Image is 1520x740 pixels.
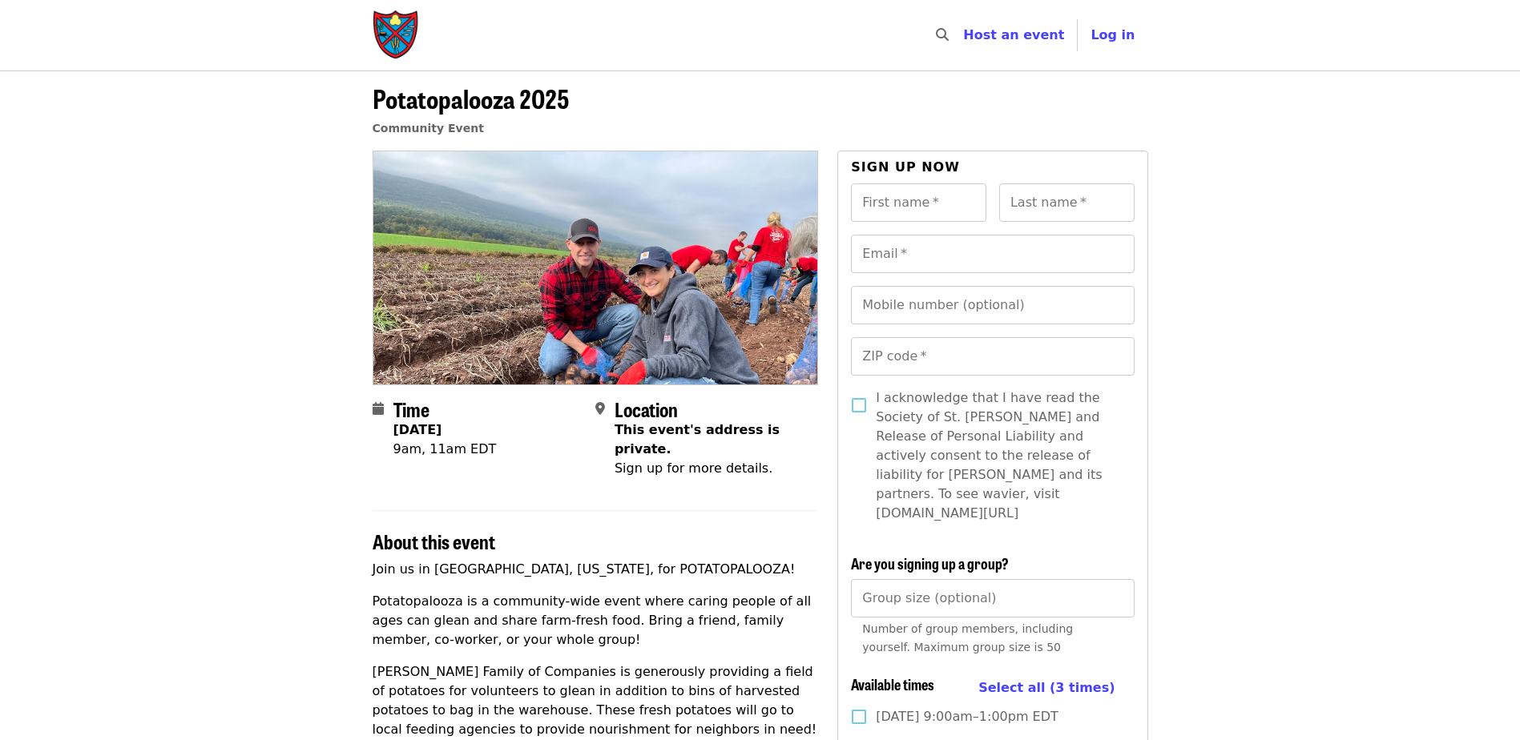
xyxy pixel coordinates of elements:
[958,16,971,54] input: Search
[373,122,484,135] a: Community Event
[862,622,1073,654] span: Number of group members, including yourself. Maximum group size is 50
[851,337,1134,376] input: ZIP code
[373,10,421,61] img: Society of St. Andrew - Home
[373,560,819,579] p: Join us in [GEOGRAPHIC_DATA], [US_STATE], for POTATOPALOOZA!
[851,183,986,222] input: First name
[615,395,678,423] span: Location
[1078,19,1147,51] button: Log in
[851,286,1134,324] input: Mobile number (optional)
[1091,27,1135,42] span: Log in
[393,422,442,437] strong: [DATE]
[851,235,1134,273] input: Email
[963,27,1064,42] a: Host an event
[393,440,497,459] div: 9am, 11am EDT
[393,395,429,423] span: Time
[373,592,819,650] p: Potatopalooza is a community-wide event where caring people of all ages can glean and share farm-...
[373,79,570,117] span: Potatopalooza 2025
[851,674,934,694] span: Available times
[851,579,1134,617] input: [object Object]
[373,401,384,416] i: calendar icon
[615,422,780,456] span: This event's address is private.
[373,662,819,739] p: [PERSON_NAME] Family of Companies is generously providing a field of potatoes for volunteers to g...
[876,707,1058,726] span: [DATE] 9:00am–1:00pm EDT
[999,183,1135,222] input: Last name
[373,527,495,555] span: About this event
[936,27,949,42] i: search icon
[595,401,605,416] i: map-marker-alt icon
[615,460,772,476] span: Sign up for more details.
[851,553,1009,573] span: Are you signing up a group?
[876,388,1121,523] span: I acknowledge that I have read the Society of St. [PERSON_NAME] and Release of Personal Liability...
[851,159,960,175] span: Sign up now
[373,151,818,384] img: Potatopalooza 2025 organized by Society of St. Andrew
[978,680,1115,695] span: Select all (3 times)
[978,676,1115,700] button: Select all (3 times)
